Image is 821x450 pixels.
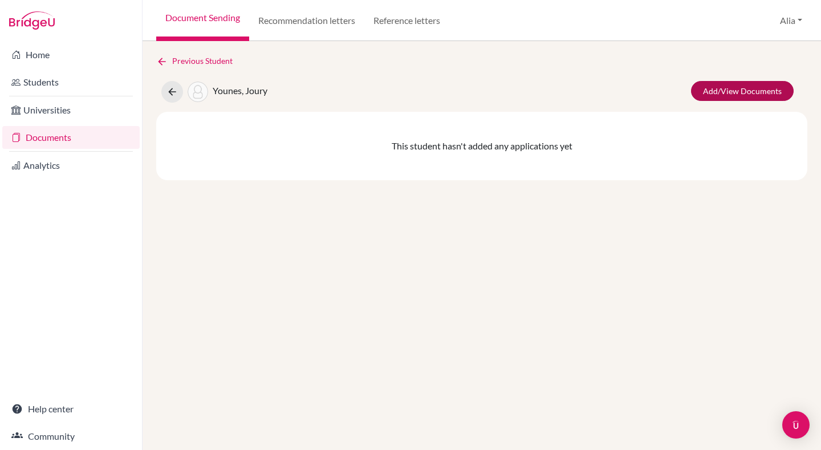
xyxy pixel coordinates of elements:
button: Alia [775,10,807,31]
a: Students [2,71,140,94]
a: Help center [2,398,140,420]
a: Home [2,43,140,66]
a: Analytics [2,154,140,177]
a: Add/View Documents [691,81,794,101]
img: Bridge-U [9,11,55,30]
div: This student hasn't added any applications yet [156,112,807,180]
span: Younes, Joury [213,85,267,96]
a: Universities [2,99,140,121]
a: Documents [2,126,140,149]
a: Community [2,425,140,448]
div: Open Intercom Messenger [782,411,810,439]
a: Previous Student [156,55,242,67]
